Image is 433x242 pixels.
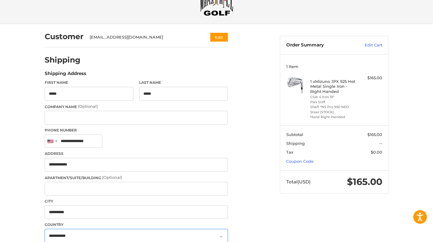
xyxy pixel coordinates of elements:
[45,55,81,65] h2: Shipping
[310,100,357,105] li: Flex Stiff
[45,32,84,41] h2: Customer
[45,199,228,204] label: City
[286,159,314,164] a: Coupon Code
[347,176,382,187] span: $165.00
[310,79,357,94] h4: 1 x Mizuno JPX 925 Hot Metal Single Iron - Right Handed
[45,135,59,148] div: United States: +1
[102,175,122,180] small: (Optional)
[379,141,382,146] span: --
[286,64,382,69] h3: 1 Item
[45,104,228,110] label: Company Name
[78,104,98,109] small: (Optional)
[310,104,357,114] li: Shaft *NS Pro 950 NEO Steel (STOCK)
[286,141,305,146] span: Shipping
[367,132,382,137] span: $165.00
[45,151,228,156] label: Address
[45,70,86,80] legend: Shipping Address
[139,80,228,85] label: Last Name
[45,80,133,85] label: First Name
[90,34,199,40] div: [EMAIL_ADDRESS][DOMAIN_NAME]
[45,175,228,181] label: Apartment/Suite/Building
[286,132,303,137] span: Subtotal
[371,150,382,155] span: $0.00
[286,150,293,155] span: Tax
[45,128,228,133] label: Phone Number
[45,222,228,227] label: Country
[210,33,228,42] button: Edit
[310,114,357,120] li: Hand Right-Handed
[358,75,382,81] div: $165.00
[286,179,311,185] span: Total (USD)
[352,42,382,48] a: Edit Cart
[310,94,357,100] li: Club 4 Iron 19°
[286,42,352,48] h3: Order Summary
